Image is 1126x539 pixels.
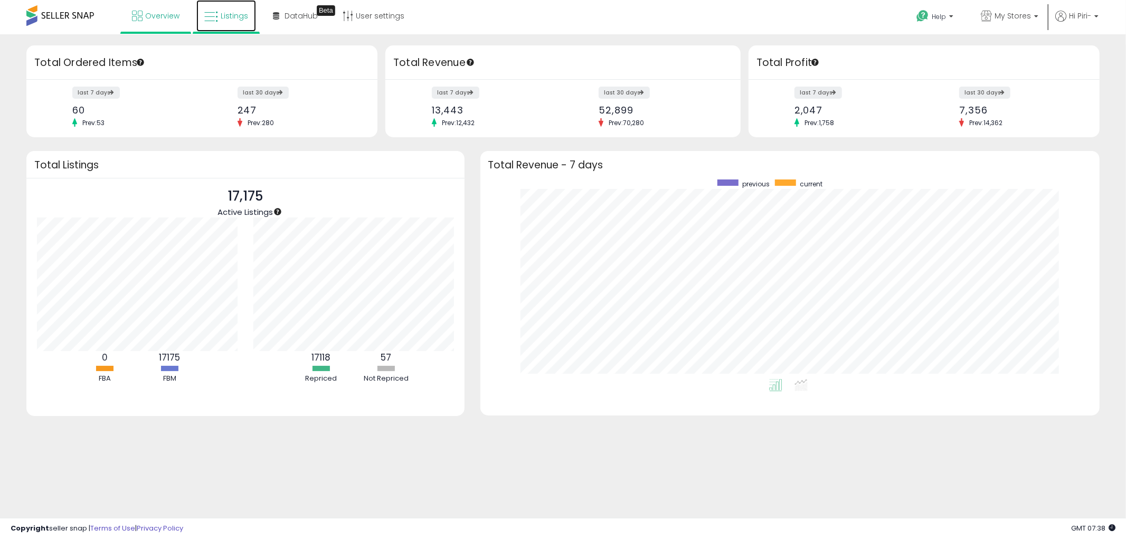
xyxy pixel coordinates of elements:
a: Hi Piri- [1055,11,1099,34]
div: FBA [73,374,136,384]
span: Prev: 280 [242,118,279,127]
label: last 7 days [794,87,842,99]
div: 247 [238,105,359,116]
div: 7,356 [959,105,1081,116]
b: 17175 [159,351,180,364]
div: FBM [138,374,201,384]
div: Repriced [289,374,353,384]
div: 13,443 [432,105,555,116]
span: current [800,179,822,188]
label: last 7 days [432,87,479,99]
span: Prev: 1,758 [799,118,839,127]
label: last 30 days [238,87,289,99]
b: 57 [381,351,391,364]
span: Prev: 70,280 [603,118,649,127]
div: 2,047 [794,105,916,116]
h3: Total Revenue - 7 days [488,161,1092,169]
label: last 30 days [599,87,650,99]
i: Get Help [916,10,929,23]
label: last 7 days [72,87,120,99]
div: Tooltip anchor [810,58,820,67]
a: Help [908,2,964,34]
span: Listings [221,11,248,21]
span: My Stores [995,11,1031,21]
span: DataHub [285,11,318,21]
h3: Total Listings [34,161,457,169]
span: Help [932,12,946,21]
b: 17118 [311,351,330,364]
span: Prev: 14,362 [964,118,1008,127]
h3: Total Revenue [393,55,733,70]
b: 0 [102,351,108,364]
p: 17,175 [217,186,273,206]
h3: Total Ordered Items [34,55,370,70]
span: Overview [145,11,179,21]
div: 52,899 [599,105,722,116]
span: Hi Piri- [1069,11,1091,21]
span: Prev: 12,432 [437,118,480,127]
span: Prev: 53 [77,118,110,127]
label: last 30 days [959,87,1010,99]
span: previous [742,179,770,188]
div: Tooltip anchor [317,5,335,16]
div: Not Repriced [354,374,418,384]
span: Active Listings [217,206,273,218]
div: Tooltip anchor [273,207,282,216]
div: Tooltip anchor [466,58,475,67]
div: 60 [72,105,194,116]
h3: Total Profit [756,55,1092,70]
div: Tooltip anchor [136,58,145,67]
